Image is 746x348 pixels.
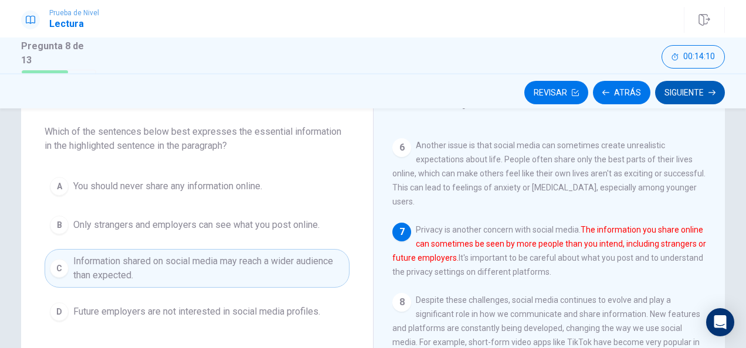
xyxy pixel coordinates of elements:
[392,141,706,206] span: Another issue is that social media can sometimes create unrealistic expectations about life. Peop...
[45,210,350,240] button: BOnly strangers and employers can see what you post online.
[50,259,69,278] div: C
[49,17,99,31] h1: Lectura
[73,179,262,193] span: You should never share any information online.
[45,297,350,326] button: DFuture employers are not interested in social media profiles.
[50,216,69,234] div: B
[392,138,411,157] div: 6
[655,81,725,104] button: Siguiente
[683,52,715,62] span: 00:14:10
[45,249,350,288] button: CInformation shared on social media may reach a wider audience than expected.
[73,305,320,319] span: Future employers are not interested in social media profiles.
[593,81,650,104] button: Atrás
[392,225,706,262] font: The information you share online can sometimes be seen by more people than you intend, including ...
[392,225,706,277] span: Privacy is another concern with social media. It's important to be careful about what you post an...
[392,223,411,241] div: 7
[45,172,350,201] button: AYou should never share any information online.
[524,81,588,104] button: Revisar
[73,218,320,232] span: Only strangers and employers can see what you post online.
[21,39,96,67] h1: Pregunta 8 de 13
[50,177,69,196] div: A
[73,254,344,282] span: Information shared on social media may reach a wider audience than expected.
[706,308,734,336] div: Open Intercom Messenger
[662,45,725,69] button: 00:14:10
[49,9,99,17] span: Prueba de Nivel
[392,293,411,312] div: 8
[50,302,69,321] div: D
[45,125,350,153] span: Which of the sentences below best expresses the essential information in the highlighted sentence...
